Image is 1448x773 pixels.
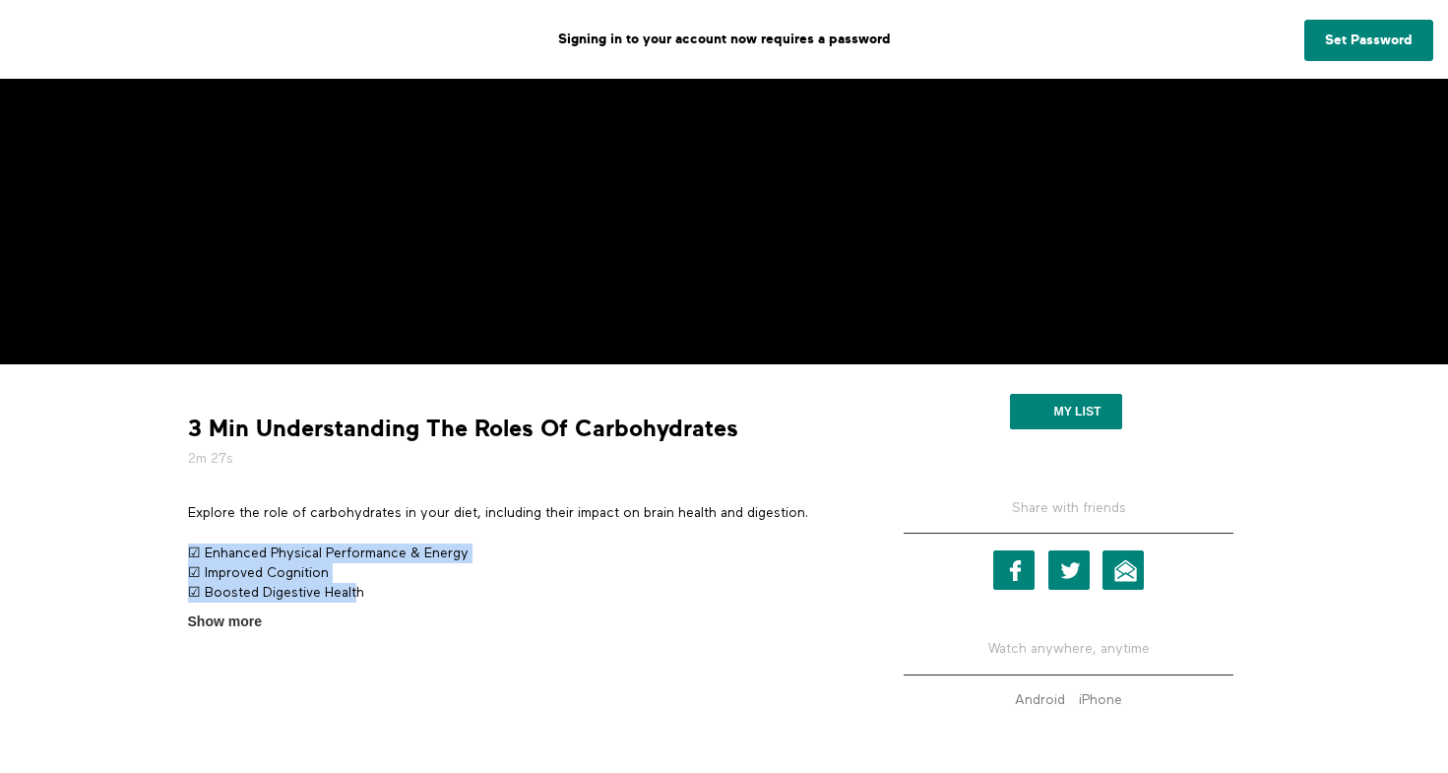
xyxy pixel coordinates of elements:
p: Explore the role of carbohydrates in your diet, including their impact on brain health and digest... [188,503,848,523]
a: iPhone [1074,693,1127,707]
p: ☑ Enhanced Physical Performance & Energy ☑ Improved Cognition ☑ Boosted Digestive Health [188,544,848,604]
a: Set Password [1304,20,1433,61]
h5: 2m 27s [188,449,848,469]
a: Facebook [993,550,1035,590]
h5: Share with friends [904,498,1233,534]
button: My list [1010,394,1121,429]
strong: Android [1015,693,1065,707]
p: Signing in to your account now requires a password [15,15,1433,64]
span: Show more [188,612,262,632]
strong: iPhone [1079,693,1122,707]
a: Twitter [1048,550,1090,590]
strong: 3 Min Understanding The Roles Of Carbohydrates [188,414,738,444]
a: Email [1102,550,1144,590]
a: Android [1010,693,1070,707]
h5: Watch anywhere, anytime [904,624,1233,675]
